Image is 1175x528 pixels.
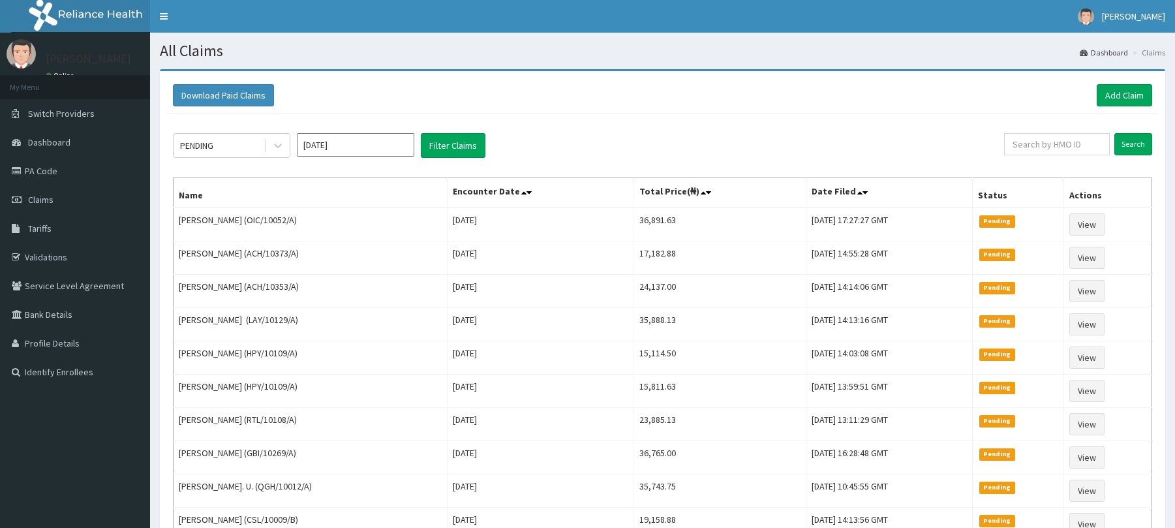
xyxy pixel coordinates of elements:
input: Search [1114,133,1152,155]
td: [PERSON_NAME] (GBI/10269/A) [174,441,448,474]
td: [DATE] [448,275,633,308]
span: Pending [979,382,1015,394]
a: View [1069,213,1105,236]
input: Select Month and Year [297,133,414,157]
td: 35,743.75 [633,474,806,508]
a: View [1069,380,1105,402]
input: Search by HMO ID [1004,133,1110,155]
img: User Image [7,39,36,69]
button: Filter Claims [421,133,485,158]
span: Tariffs [28,223,52,234]
td: [DATE] [448,441,633,474]
span: Pending [979,215,1015,227]
td: 24,137.00 [633,275,806,308]
th: Name [174,178,448,208]
td: 36,891.63 [633,208,806,241]
td: [DATE] [448,341,633,375]
td: [PERSON_NAME]. U. (QGH/10012/A) [174,474,448,508]
span: Dashboard [28,136,70,148]
td: 15,811.63 [633,375,806,408]
td: 36,765.00 [633,441,806,474]
td: [DATE] 17:27:27 GMT [806,208,973,241]
a: View [1069,247,1105,269]
a: Online [46,71,77,80]
td: [PERSON_NAME] (HPY/10109/A) [174,341,448,375]
th: Encounter Date [448,178,633,208]
td: [PERSON_NAME] (ACH/10353/A) [174,275,448,308]
td: [PERSON_NAME] (ACH/10373/A) [174,241,448,275]
td: [DATE] 14:03:08 GMT [806,341,973,375]
td: [DATE] 13:11:29 GMT [806,408,973,441]
td: [DATE] [448,408,633,441]
div: PENDING [180,139,213,152]
td: [PERSON_NAME] (HPY/10109/A) [174,375,448,408]
span: Switch Providers [28,108,95,119]
span: Pending [979,515,1015,527]
td: [DATE] 14:55:28 GMT [806,241,973,275]
td: [DATE] 10:45:55 GMT [806,474,973,508]
span: Pending [979,415,1015,427]
a: View [1069,413,1105,435]
td: [DATE] 16:28:48 GMT [806,441,973,474]
td: 15,114.50 [633,341,806,375]
th: Actions [1063,178,1152,208]
a: Add Claim [1097,84,1152,106]
th: Total Price(₦) [633,178,806,208]
span: Claims [28,194,53,206]
td: [DATE] [448,208,633,241]
li: Claims [1129,47,1165,58]
th: Status [972,178,1063,208]
a: View [1069,480,1105,502]
p: [PERSON_NAME] [46,53,131,65]
td: 35,888.13 [633,308,806,341]
th: Date Filed [806,178,973,208]
td: [DATE] [448,474,633,508]
span: Pending [979,349,1015,360]
td: [PERSON_NAME] (OIC/10052/A) [174,208,448,241]
a: Dashboard [1080,47,1128,58]
td: [DATE] [448,375,633,408]
span: Pending [979,249,1015,260]
a: View [1069,446,1105,469]
span: [PERSON_NAME] [1102,10,1165,22]
h1: All Claims [160,42,1165,59]
td: [DATE] 13:59:51 GMT [806,375,973,408]
td: 17,182.88 [633,241,806,275]
td: [PERSON_NAME] (LAY/10129/A) [174,308,448,341]
span: Pending [979,315,1015,327]
span: Pending [979,282,1015,294]
td: [PERSON_NAME] (RTL/10108/A) [174,408,448,441]
img: User Image [1078,8,1094,25]
span: Pending [979,482,1015,493]
a: View [1069,347,1105,369]
a: View [1069,280,1105,302]
td: [DATE] [448,241,633,275]
td: [DATE] 14:14:06 GMT [806,275,973,308]
td: [DATE] [448,308,633,341]
span: Pending [979,448,1015,460]
td: 23,885.13 [633,408,806,441]
a: View [1069,313,1105,335]
td: [DATE] 14:13:16 GMT [806,308,973,341]
button: Download Paid Claims [173,84,274,106]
